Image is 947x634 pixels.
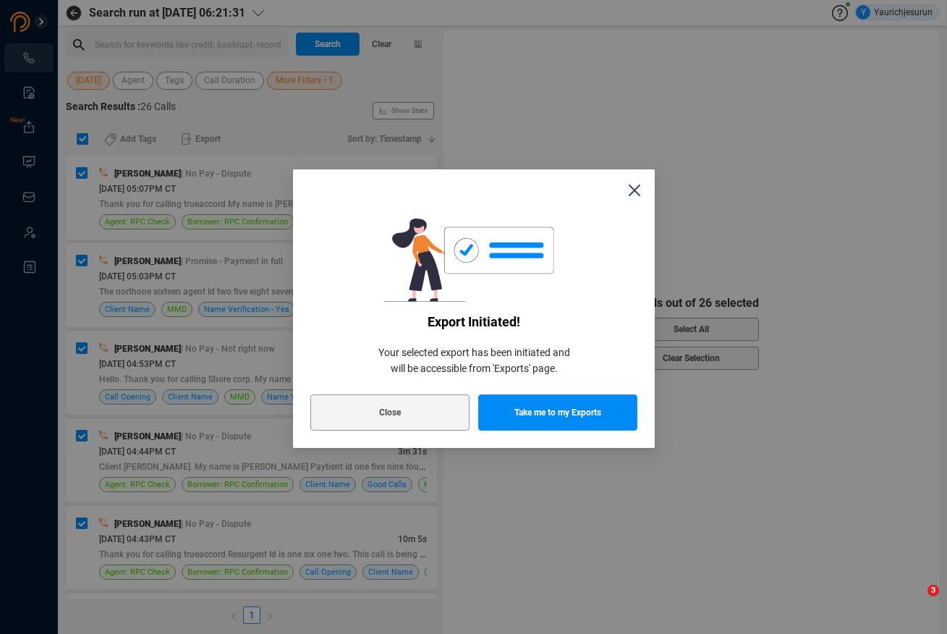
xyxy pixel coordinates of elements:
[614,169,655,210] button: Close
[310,314,637,330] span: Export initiated!
[478,394,637,431] button: Take me to my Exports
[310,345,637,360] span: Your selected export has been initiated and
[310,394,470,431] button: Close
[379,394,401,431] span: Close
[514,394,601,431] span: Take me to my Exports
[927,585,939,596] span: 3
[310,360,637,376] span: will be accessible from 'Exports' page.
[898,585,933,620] iframe: Intercom live chat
